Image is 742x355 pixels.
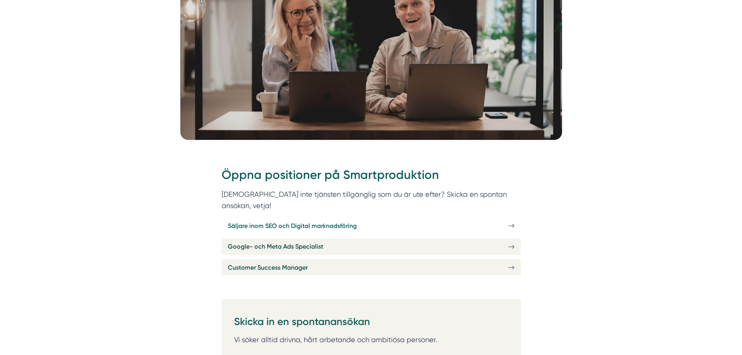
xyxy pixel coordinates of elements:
[228,263,308,272] span: Customer Success Manager
[222,238,521,254] a: Google- och Meta Ads Specialist
[222,260,521,276] a: Customer Success Manager
[234,334,508,346] p: Vi söker alltid drivna, hårt arbetande och ambitiösa personer.
[234,312,508,334] h3: Skicka in en spontanansökan
[222,166,521,188] h2: Öppna positioner på Smartproduktion
[222,218,521,234] a: Säljare inom SEO och Digital marknadsföring
[222,189,521,212] p: [DEMOGRAPHIC_DATA] inte tjänsten tillgänglig som du är ute efter? Skicka en spontan ansökan, vetja!
[228,242,323,251] span: Google- och Meta Ads Specialist
[228,221,357,231] span: Säljare inom SEO och Digital marknadsföring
